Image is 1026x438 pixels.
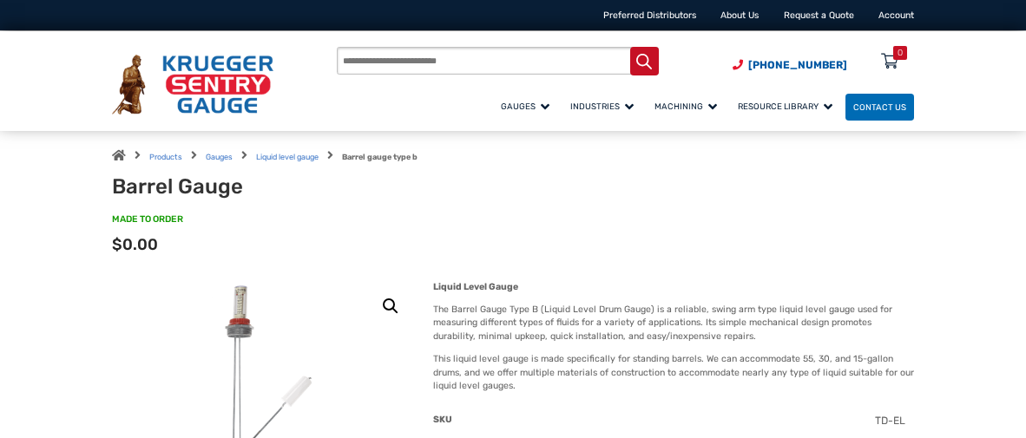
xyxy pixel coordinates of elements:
[433,303,914,343] p: The Barrel Gauge Type B (Liquid Level Drum Gauge) is a reliable, swing arm type liquid level gaug...
[375,291,406,322] a: View full-screen image gallery
[433,414,452,425] span: SKU
[562,91,647,121] a: Industries
[433,352,914,393] p: This liquid level gauge is made specifically for standing barrels. We can accommodate 55, 30, and...
[570,101,634,111] span: Industries
[720,10,759,21] a: About Us
[738,101,832,111] span: Resource Library
[342,153,418,161] strong: Barrel gauge type b
[730,91,845,121] a: Resource Library
[493,91,562,121] a: Gauges
[654,101,717,111] span: Machining
[112,55,273,114] img: Krueger Sentry Gauge
[878,10,914,21] a: Account
[206,153,233,161] a: Gauges
[149,153,182,161] a: Products
[433,281,518,292] strong: Liquid Level Gauge
[784,10,854,21] a: Request a Quote
[256,153,319,161] a: Liquid level gauge
[875,415,905,427] span: TD-EL
[112,212,183,226] span: MADE TO ORDER
[501,101,549,111] span: Gauges
[112,235,158,254] span: $0.00
[898,46,903,60] div: 0
[845,94,914,121] a: Contact Us
[603,10,696,21] a: Preferred Distributors
[647,91,730,121] a: Machining
[748,59,847,71] span: [PHONE_NUMBER]
[733,57,847,73] a: Phone Number (920) 434-8860
[853,102,906,112] span: Contact Us
[112,174,433,199] h1: Barrel Gauge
